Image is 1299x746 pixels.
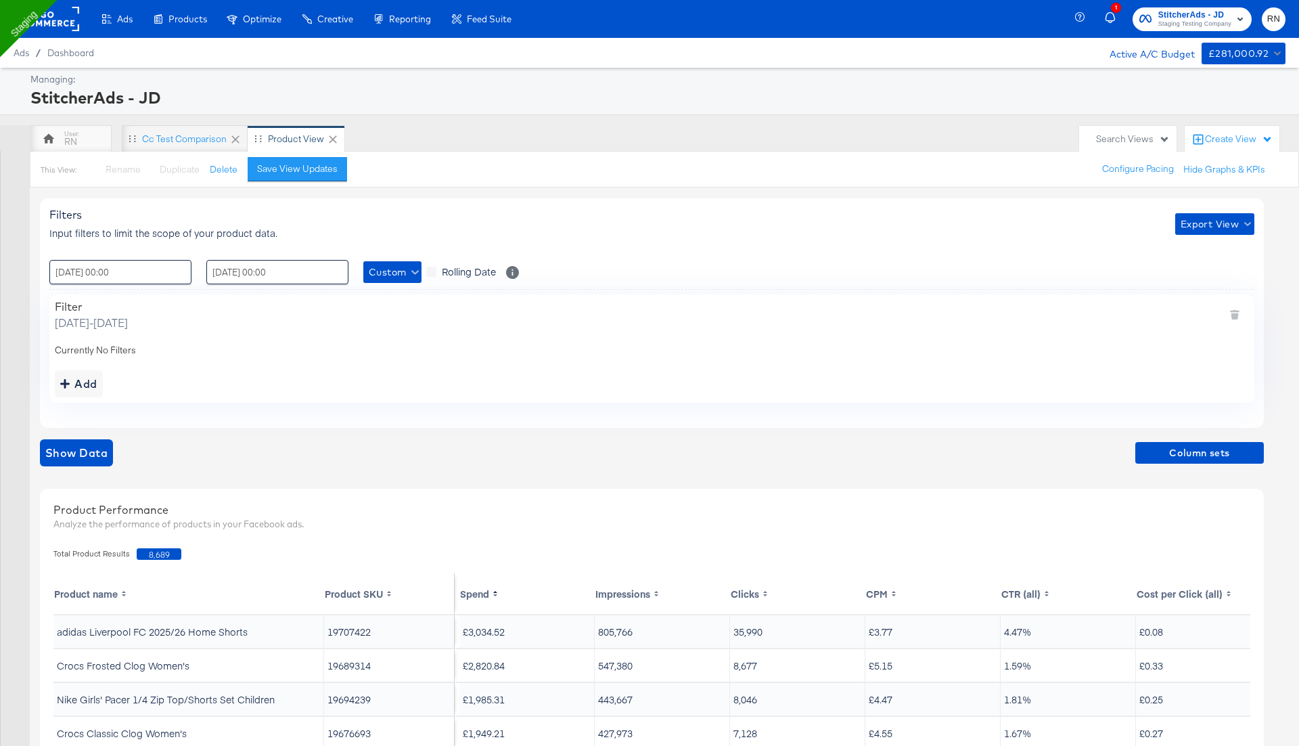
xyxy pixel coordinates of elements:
[257,162,338,175] div: Save View Updates
[55,300,128,313] div: Filter
[40,439,113,466] button: showdata
[1158,8,1231,22] span: StitcherAds - JD
[1205,133,1273,146] div: Create View
[117,14,133,24] span: Ads
[142,133,227,146] div: cc test comparison
[324,615,455,648] td: 19707422
[730,573,865,614] th: Toggle SortBy
[210,163,237,176] button: Delete
[41,164,76,175] div: This View:
[53,548,137,560] span: Total Product Results
[459,615,595,648] td: £3,034.52
[1093,157,1183,181] button: Configure Pacing
[865,573,1001,614] th: Toggle SortBy
[467,14,511,24] span: Feed Suite
[1136,573,1271,614] th: Toggle SortBy
[1001,683,1136,716] td: 1.81%
[317,14,353,24] span: Creative
[129,135,136,142] div: Drag to reorder tab
[1096,133,1170,146] div: Search Views
[55,370,103,397] button: addbutton
[865,615,1001,648] td: £3.77
[1136,649,1271,682] td: £0.33
[243,14,281,24] span: Optimize
[865,649,1001,682] td: £5.15
[30,73,1282,86] div: Managing:
[865,683,1001,716] td: £4.47
[254,135,262,142] div: Drag to reorder tab
[1103,6,1126,32] button: 1
[1183,163,1265,176] button: Hide Graphs & KPIs
[324,683,455,716] td: 19694239
[30,86,1282,109] div: StitcherAds - JD
[730,615,865,648] td: 35,990
[47,47,94,58] a: Dashboard
[1095,43,1195,63] div: Active A/C Budget
[1262,7,1285,31] button: RN
[363,261,421,283] button: Custom
[53,615,324,648] td: adidas Liverpool FC 2025/26 Home Shorts
[1133,7,1252,31] button: StitcherAds - JDStaging Testing Company
[168,14,207,24] span: Products
[1001,573,1136,614] th: Toggle SortBy
[595,615,730,648] td: 805,766
[459,683,595,716] td: £1,985.31
[1181,216,1249,233] span: Export View
[160,163,200,175] span: Duplicate
[53,573,324,614] th: Toggle SortBy
[55,344,1249,357] div: Currently No Filters
[49,226,277,240] span: Input filters to limit the scope of your product data.
[595,649,730,682] td: 547,380
[14,47,29,58] span: Ads
[53,518,1250,531] div: Analyze the performance of products in your Facebook ads.
[29,47,47,58] span: /
[324,649,455,682] td: 19689314
[55,315,128,330] span: [DATE] - [DATE]
[1202,43,1285,64] button: £281,000.92
[1175,213,1254,235] button: Export View
[1001,615,1136,648] td: 4.47%
[595,683,730,716] td: 443,667
[45,443,108,462] span: Show Data
[1208,45,1269,62] div: £281,000.92
[459,649,595,682] td: £2,820.84
[53,683,324,716] td: Nike Girls' Pacer 1/4 Zip Top/Shorts Set Children
[389,14,431,24] span: Reporting
[1136,615,1271,648] td: £0.08
[106,163,141,175] span: Rename
[64,135,77,148] div: RN
[248,157,347,181] button: Save View Updates
[1267,12,1280,27] span: RN
[137,548,181,560] span: 8,689
[1141,445,1258,462] span: Column sets
[369,264,416,281] span: Custom
[1111,3,1121,13] div: 1
[1001,649,1136,682] td: 1.59%
[730,649,865,682] td: 8,677
[1136,683,1271,716] td: £0.25
[53,649,324,682] td: Crocs Frosted Clog Women's
[730,683,865,716] td: 8,046
[1158,19,1231,30] span: Staging Testing Company
[595,573,730,614] th: Toggle SortBy
[324,573,455,614] th: Toggle SortBy
[49,208,82,221] span: Filters
[442,265,496,278] span: Rolling Date
[268,133,324,146] div: Product View
[60,374,97,393] div: Add
[1135,442,1264,464] button: Column sets
[53,502,1250,518] div: Product Performance
[459,573,595,614] th: Toggle SortBy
